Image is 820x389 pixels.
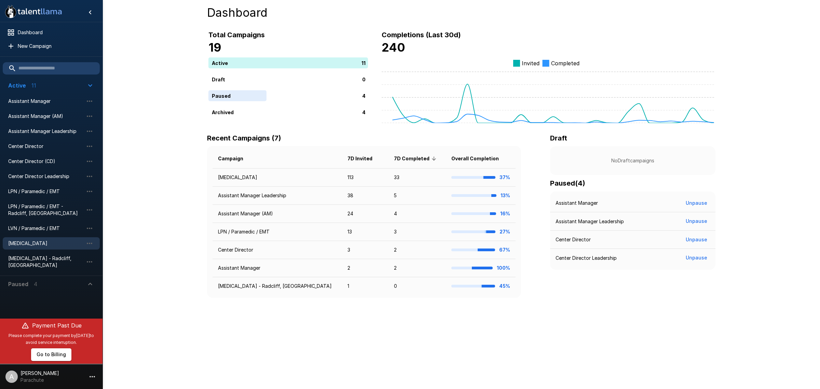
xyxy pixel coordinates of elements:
[213,169,342,187] td: [MEDICAL_DATA]
[388,223,446,241] td: 3
[207,134,281,142] b: Recent Campaigns (7)
[556,200,598,206] p: Assistant Manager
[499,247,510,253] b: 67%
[218,155,252,163] span: Campaign
[683,233,710,246] button: Unpause
[394,155,438,163] span: 7D Completed
[388,169,446,187] td: 33
[499,283,510,289] b: 45%
[342,241,388,259] td: 3
[388,259,446,277] td: 2
[361,59,366,66] p: 11
[362,76,366,83] p: 0
[208,31,265,39] b: Total Campaigns
[342,277,388,295] td: 1
[550,179,585,187] b: Paused ( 4 )
[388,277,446,295] td: 0
[342,205,388,223] td: 24
[342,259,388,277] td: 2
[501,192,510,198] b: 13%
[683,252,710,264] button: Unpause
[342,187,388,205] td: 38
[497,265,510,271] b: 100%
[550,134,567,142] b: Draft
[342,169,388,187] td: 113
[362,92,366,99] p: 4
[213,259,342,277] td: Assistant Manager
[388,241,446,259] td: 2
[342,223,388,241] td: 13
[213,223,342,241] td: LPN / Paramedic / EMT
[347,155,381,163] span: 7D Invited
[500,174,510,180] b: 37%
[556,255,617,261] p: Center Director Leadership
[561,157,705,164] p: No Draft campaigns
[556,236,591,243] p: Center Director
[683,197,710,210] button: Unpause
[382,40,405,54] b: 240
[388,187,446,205] td: 5
[683,215,710,228] button: Unpause
[207,5,715,20] h4: Dashboard
[208,40,221,54] b: 19
[213,205,342,223] td: Assistant Manager (AM)
[362,108,366,116] p: 4
[213,187,342,205] td: Assistant Manager Leadership
[388,205,446,223] td: 4
[500,211,510,216] b: 16%
[382,31,461,39] b: Completions (Last 30d)
[500,229,510,234] b: 27%
[213,277,342,295] td: [MEDICAL_DATA] - Radcliff, [GEOGRAPHIC_DATA]
[556,218,624,225] p: Assistant Manager Leadership
[213,241,342,259] td: Center Director
[451,155,508,163] span: Overall Completion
